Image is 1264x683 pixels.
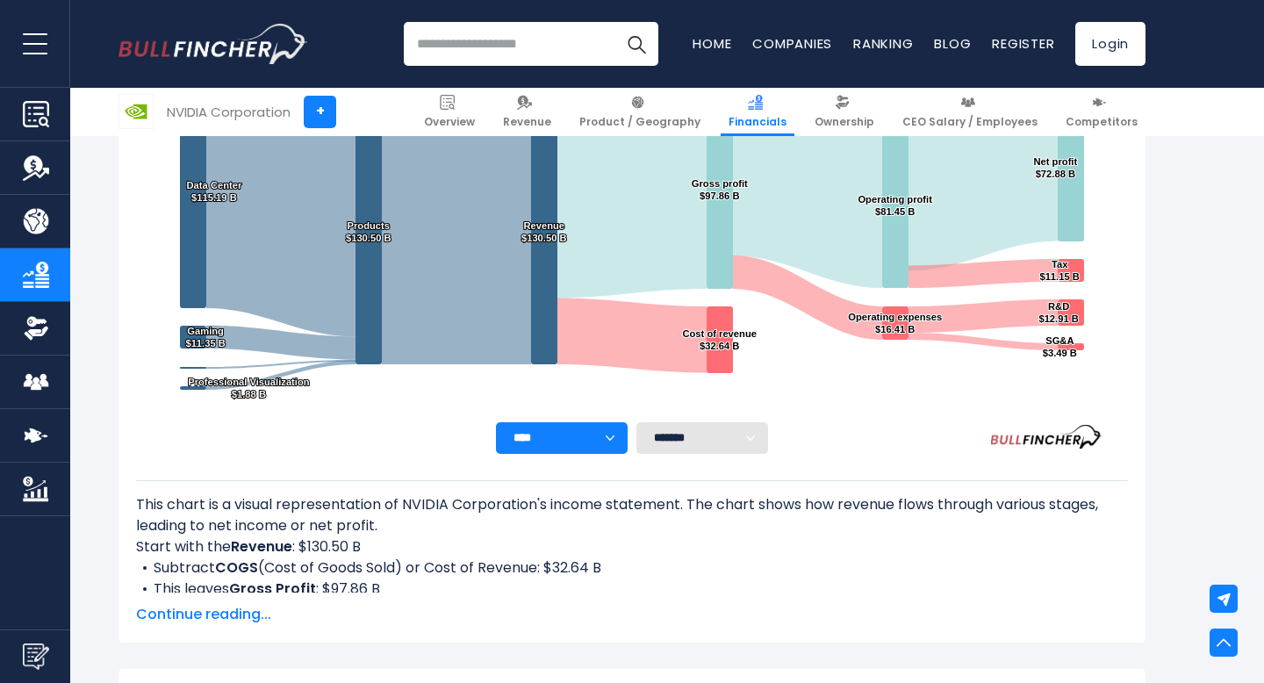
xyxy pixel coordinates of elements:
[136,557,1128,579] li: Subtract (Cost of Goods Sold) or Cost of Revenue: $32.64 B
[1075,22,1145,66] a: Login
[136,604,1128,625] span: Continue reading...
[136,494,1128,593] div: This chart is a visual representation of NVIDIA Corporation's income statement. The chart shows h...
[215,557,258,578] b: COGS
[579,115,700,129] span: Product / Geography
[1033,156,1077,179] text: Net profit $72.88 B
[118,24,307,64] a: Go to homepage
[1038,301,1078,324] text: R&D $12.91 B
[118,24,308,64] img: Bullfincher logo
[231,536,292,557] b: Revenue
[119,95,153,128] img: NVDA logo
[23,315,49,341] img: Ownership
[229,579,316,599] b: Gross Profit
[894,88,1045,136] a: CEO Salary / Employees
[992,34,1054,53] a: Register
[346,220,391,243] text: Products $130.50 B
[815,115,874,129] span: Ownership
[1039,259,1079,282] text: Tax $11.15 B
[692,178,748,201] text: Gross profit $97.86 B
[188,377,310,399] text: Professional Visualization $1.88 B
[571,88,708,136] a: Product / Geography
[185,326,225,349] text: Gaming $11.35 B
[304,96,336,128] a: +
[495,88,559,136] a: Revenue
[167,102,291,122] div: NVIDIA Corporation
[1066,115,1138,129] span: Competitors
[424,115,475,129] span: Overview
[1058,88,1145,136] a: Competitors
[416,88,483,136] a: Overview
[503,115,551,129] span: Revenue
[693,34,731,53] a: Home
[136,579,1128,600] li: This leaves : $97.86 B
[848,312,942,334] text: Operating expenses $16.41 B
[521,220,567,243] text: Revenue $130.50 B
[858,194,932,217] text: Operating profit $81.45 B
[1043,335,1077,358] text: SG&A $3.49 B
[721,88,794,136] a: Financials
[934,34,971,53] a: Blog
[902,115,1038,129] span: CEO Salary / Employees
[614,22,658,66] button: Search
[853,34,913,53] a: Ranking
[807,88,882,136] a: Ownership
[682,328,757,351] text: Cost of revenue $32.64 B
[729,115,786,129] span: Financials
[752,34,832,53] a: Companies
[187,180,242,203] text: Data Center $115.19 B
